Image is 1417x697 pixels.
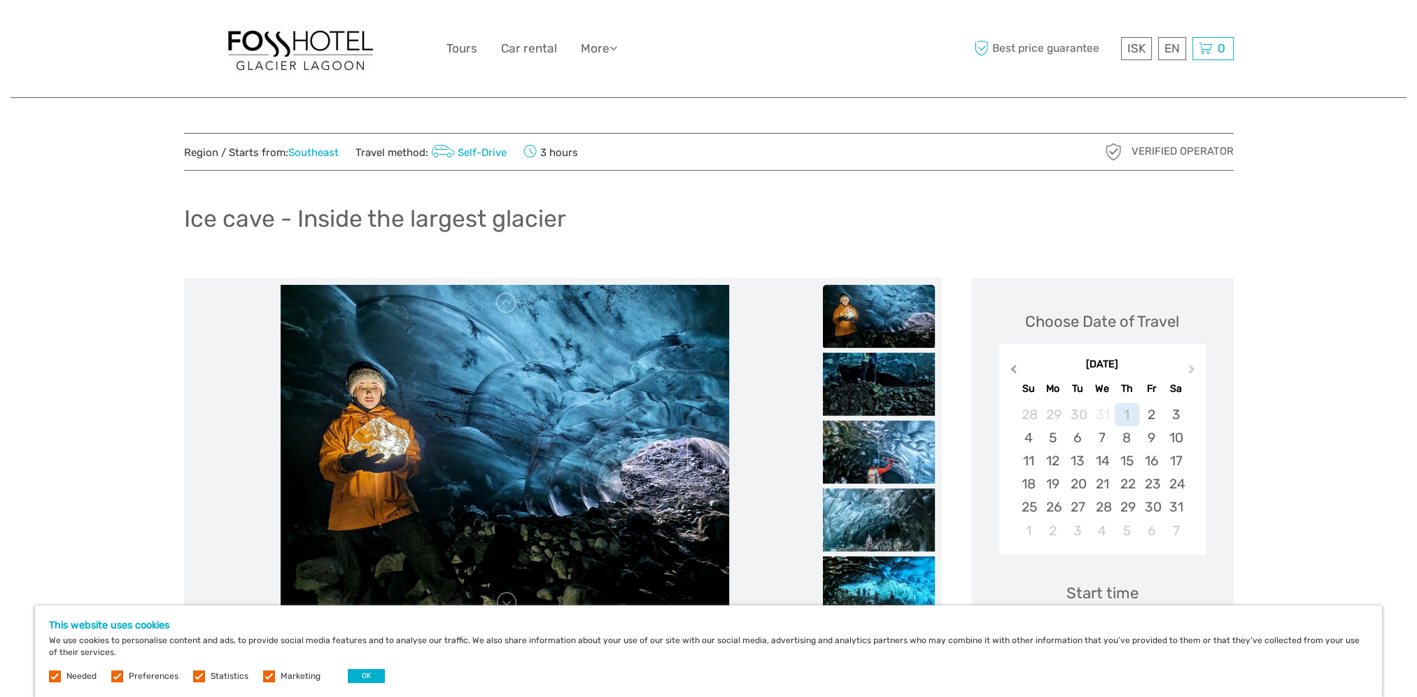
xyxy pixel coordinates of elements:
[1065,519,1090,542] div: Choose Tuesday, February 3rd, 2026
[1139,472,1164,495] div: Choose Friday, January 23rd, 2026
[823,353,935,416] img: 7a0a5181b88947c382e0e64a1443731e_slider_thumbnail.jpeg
[129,670,178,682] label: Preferences
[1115,519,1139,542] div: Choose Thursday, February 5th, 2026
[1164,449,1188,472] div: Choose Saturday, January 17th, 2026
[1090,495,1114,519] div: Choose Wednesday, January 28th, 2026
[971,37,1118,60] span: Best price guarantee
[581,38,617,59] a: More
[66,670,97,682] label: Needed
[1016,472,1041,495] div: Choose Sunday, January 18th, 2026
[1139,495,1164,519] div: Choose Friday, January 30th, 2026
[1115,403,1139,426] div: Not available Thursday, January 1st, 2026
[1016,403,1041,426] div: Choose Sunday, December 28th, 2025
[1139,426,1164,449] div: Choose Friday, January 9th, 2026
[1164,403,1188,426] div: Choose Saturday, January 3rd, 2026
[1139,403,1164,426] div: Choose Friday, January 2nd, 2026
[1182,361,1204,383] button: Next Month
[355,142,507,162] span: Travel method:
[1164,519,1188,542] div: Choose Saturday, February 7th, 2026
[999,358,1206,372] div: [DATE]
[1065,472,1090,495] div: Choose Tuesday, January 20th, 2026
[1066,582,1138,604] div: Start time
[1065,449,1090,472] div: Choose Tuesday, January 13th, 2026
[1115,426,1139,449] div: Choose Thursday, January 8th, 2026
[1115,379,1139,398] div: Th
[1065,426,1090,449] div: Choose Tuesday, January 6th, 2026
[281,670,320,682] label: Marketing
[1003,403,1201,542] div: month 2026-01
[1025,311,1179,332] div: Choose Date of Travel
[1016,449,1041,472] div: Choose Sunday, January 11th, 2026
[1102,141,1125,163] img: verified_operator_grey_128.png
[1065,403,1090,426] div: Choose Tuesday, December 30th, 2025
[1158,37,1186,60] div: EN
[1041,403,1065,426] div: Choose Monday, December 29th, 2025
[348,669,385,683] button: OK
[1164,472,1188,495] div: Choose Saturday, January 24th, 2026
[1041,519,1065,542] div: Choose Monday, February 2nd, 2026
[428,146,507,159] a: Self-Drive
[1139,449,1164,472] div: Choose Friday, January 16th, 2026
[823,556,935,619] img: 1b907e746b07441996307f4758f83d7b_slider_thumbnail.jpeg
[1041,426,1065,449] div: Choose Monday, January 5th, 2026
[1215,41,1227,55] span: 0
[1041,379,1065,398] div: Mo
[1016,426,1041,449] div: Choose Sunday, January 4th, 2026
[501,38,557,59] a: Car rental
[1139,519,1164,542] div: Choose Friday, February 6th, 2026
[281,285,728,621] img: db974dd14738458883e1674d22ec4794_main_slider.jpeg
[1016,519,1041,542] div: Choose Sunday, February 1st, 2026
[1090,379,1114,398] div: We
[1090,426,1114,449] div: Choose Wednesday, January 7th, 2026
[1090,449,1114,472] div: Choose Wednesday, January 14th, 2026
[1164,495,1188,519] div: Choose Saturday, January 31st, 2026
[184,146,339,160] span: Region / Starts from:
[823,421,935,484] img: 661eea406e5f496cb329d58d04216bbc_slider_thumbnail.jpeg
[161,22,178,38] button: Open LiveChat chat widget
[1164,426,1188,449] div: Choose Saturday, January 10th, 2026
[1139,379,1164,398] div: Fr
[823,285,935,348] img: db974dd14738458883e1674d22ec4794_slider_thumbnail.jpeg
[1041,449,1065,472] div: Choose Monday, January 12th, 2026
[1065,495,1090,519] div: Choose Tuesday, January 27th, 2026
[288,146,339,159] a: Southeast
[1065,379,1090,398] div: Tu
[1164,379,1188,398] div: Sa
[1016,379,1041,398] div: Su
[1041,495,1065,519] div: Choose Monday, January 26th, 2026
[823,488,935,551] img: 76b600cada044583970d767e1e3e6eaf_slider_thumbnail.jpeg
[1115,495,1139,519] div: Choose Thursday, January 29th, 2026
[1090,403,1114,426] div: Not available Wednesday, December 31st, 2025
[35,605,1382,697] div: We use cookies to personalise content and ads, to provide social media features and to analyse ou...
[1115,472,1139,495] div: Choose Thursday, January 22nd, 2026
[184,204,566,233] h1: Ice cave - Inside the largest glacier
[20,24,158,36] p: We're away right now. Please check back later!
[1115,449,1139,472] div: Choose Thursday, January 15th, 2026
[1016,495,1041,519] div: Choose Sunday, January 25th, 2026
[1132,144,1234,159] span: Verified Operator
[446,38,477,59] a: Tours
[211,670,248,682] label: Statistics
[1001,361,1023,383] button: Previous Month
[1090,472,1114,495] div: Choose Wednesday, January 21st, 2026
[523,142,578,162] span: 3 hours
[1127,41,1145,55] span: ISK
[49,619,1368,631] h5: This website uses cookies
[1090,519,1114,542] div: Choose Wednesday, February 4th, 2026
[1041,472,1065,495] div: Choose Monday, January 19th, 2026
[223,24,377,73] img: 1303-6910c56d-1cb8-4c54-b886-5f11292459f5_logo_big.jpg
